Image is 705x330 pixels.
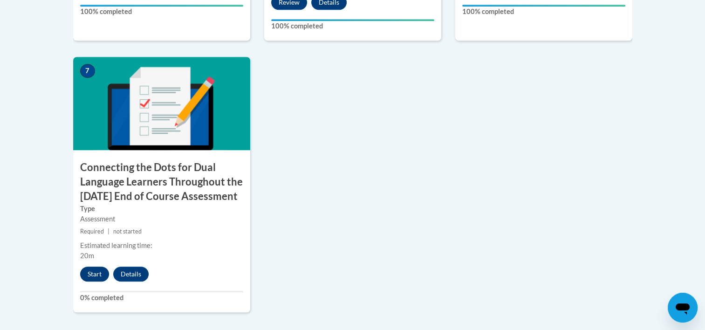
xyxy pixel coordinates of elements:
div: Estimated learning time: [80,241,243,251]
label: 100% completed [462,7,625,17]
label: 100% completed [80,7,243,17]
img: Course Image [73,57,250,150]
button: Details [113,267,149,282]
span: 7 [80,64,95,78]
span: Required [80,228,104,235]
label: 0% completed [80,293,243,303]
label: Type [80,204,243,214]
div: Your progress [80,5,243,7]
span: 20m [80,252,94,260]
span: | [108,228,110,235]
button: Start [80,267,109,282]
div: Your progress [462,5,625,7]
h3: Connecting the Dots for Dual Language Learners Throughout the [DATE] End of Course Assessment [73,160,250,203]
label: 100% completed [271,21,434,31]
span: not started [113,228,142,235]
div: Assessment [80,214,243,224]
iframe: Button to launch messaging window [668,293,698,323]
div: Your progress [271,19,434,21]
